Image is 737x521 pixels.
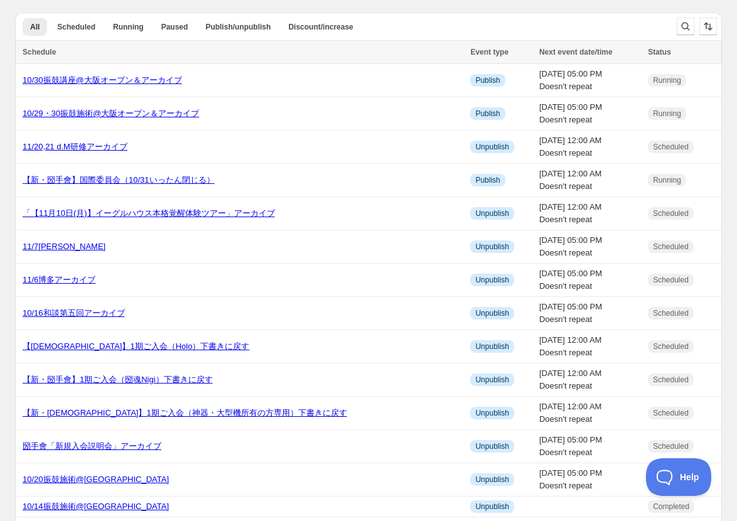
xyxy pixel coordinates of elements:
[653,502,689,512] span: Completed
[288,22,353,32] span: Discount/increase
[23,208,275,218] a: 「【11月10日(月)】イーグルハウス本格覚醒体験ツアー」アーカイブ
[23,341,249,351] a: 【[DEMOGRAPHIC_DATA]】1期ご入会（Holo）下書きに戻す
[475,441,508,451] span: Unpublish
[535,297,644,330] td: [DATE] 05:00 PM Doesn't repeat
[470,48,508,56] span: Event type
[23,475,169,484] a: 10/20振鼓施術@[GEOGRAPHIC_DATA]
[535,97,644,131] td: [DATE] 05:00 PM Doesn't repeat
[539,48,613,56] span: Next event date/time
[23,75,182,85] a: 10/30振鼓講座@大阪オープン＆アーカイブ
[23,408,347,417] a: 【新・[DEMOGRAPHIC_DATA]】1期ご入会（神器・大型機所有の方専用）下書きに戻す
[535,463,644,497] td: [DATE] 05:00 PM Doesn't repeat
[535,264,644,297] td: [DATE] 05:00 PM Doesn't repeat
[475,175,500,185] span: Publish
[653,375,689,385] span: Scheduled
[161,22,188,32] span: Paused
[653,142,689,152] span: Scheduled
[535,230,644,264] td: [DATE] 05:00 PM Doesn't repeat
[535,330,644,363] td: [DATE] 12:00 AM Doesn't repeat
[57,22,95,32] span: Scheduled
[23,142,127,151] a: 11/20,21 d.M研修アーカイブ
[535,430,644,463] td: [DATE] 05:00 PM Doesn't repeat
[23,275,95,284] a: 11/6博多アーカイブ
[535,363,644,397] td: [DATE] 12:00 AM Doesn't repeat
[653,441,689,451] span: Scheduled
[475,341,508,352] span: Unpublish
[653,208,689,218] span: Scheduled
[535,164,644,197] td: [DATE] 12:00 AM Doesn't repeat
[113,22,144,32] span: Running
[535,131,644,164] td: [DATE] 12:00 AM Doesn't repeat
[23,109,199,118] a: 10/29・30振鼓施術@大阪オープン＆アーカイブ
[23,308,125,318] a: 10/16和談第五回アーカイブ
[535,197,644,230] td: [DATE] 12:00 AM Doesn't repeat
[475,502,508,512] span: Unpublish
[677,18,694,35] button: Search and filter results
[23,175,215,185] a: 【新・圀手會】国際委員会（10/31いったん閉じる）
[475,375,508,385] span: Unpublish
[23,375,213,384] a: 【新・圀手會】1期ご入会（圀魂Nigi）下書きに戻す
[23,441,161,451] a: 圀手會「新規入会説明会」アーカイブ
[535,64,644,97] td: [DATE] 05:00 PM Doesn't repeat
[648,48,671,56] span: Status
[653,75,681,85] span: Running
[475,308,508,318] span: Unpublish
[475,142,508,152] span: Unpublish
[475,242,508,252] span: Unpublish
[23,242,105,251] a: 11/7[PERSON_NAME]
[475,475,508,485] span: Unpublish
[646,458,712,496] iframe: Toggle Customer Support
[653,175,681,185] span: Running
[653,242,689,252] span: Scheduled
[30,22,40,32] span: All
[535,397,644,430] td: [DATE] 12:00 AM Doesn't repeat
[23,48,56,56] span: Schedule
[475,275,508,285] span: Unpublish
[475,75,500,85] span: Publish
[699,18,717,35] button: Sort the results
[653,109,681,119] span: Running
[653,408,689,418] span: Scheduled
[475,408,508,418] span: Unpublish
[205,22,271,32] span: Publish/unpublish
[653,275,689,285] span: Scheduled
[653,341,689,352] span: Scheduled
[653,308,689,318] span: Scheduled
[475,208,508,218] span: Unpublish
[23,502,169,511] a: 10/14振鼓施術@[GEOGRAPHIC_DATA]
[475,109,500,119] span: Publish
